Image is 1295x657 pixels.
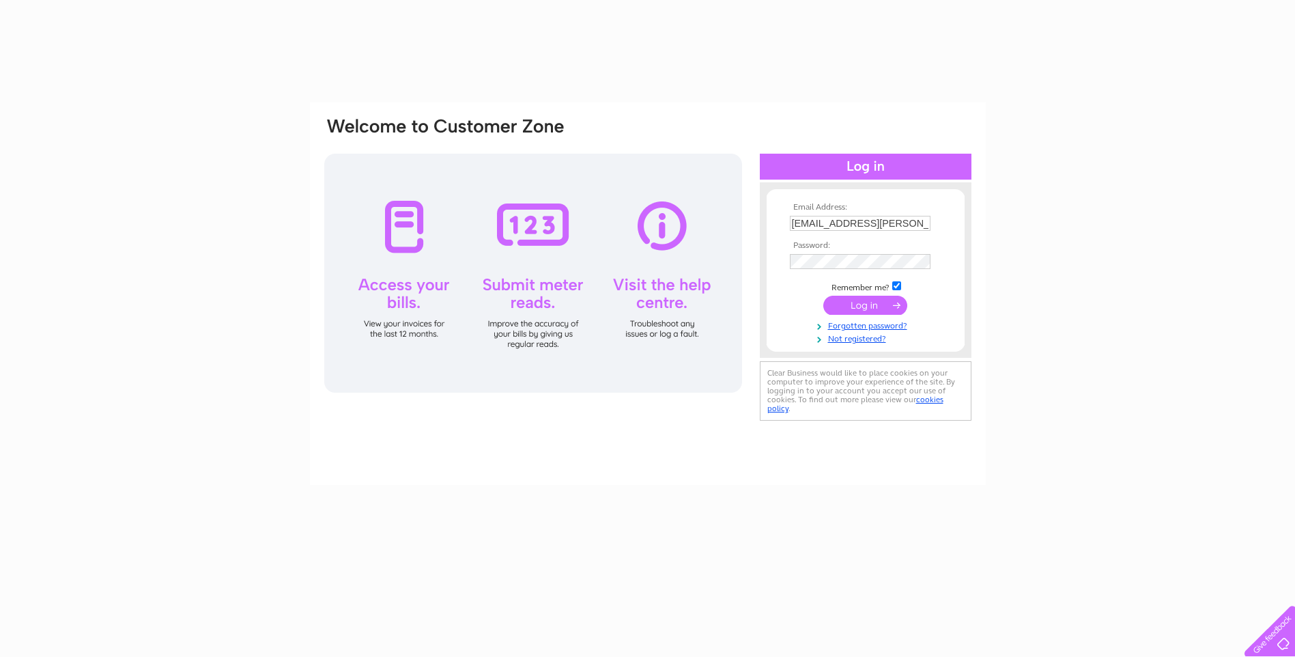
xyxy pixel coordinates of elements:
[786,241,945,251] th: Password:
[760,361,971,421] div: Clear Business would like to place cookies on your computer to improve your experience of the sit...
[823,296,907,315] input: Submit
[790,331,945,344] a: Not registered?
[786,279,945,293] td: Remember me?
[767,395,943,413] a: cookies policy
[790,318,945,331] a: Forgotten password?
[786,203,945,212] th: Email Address:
